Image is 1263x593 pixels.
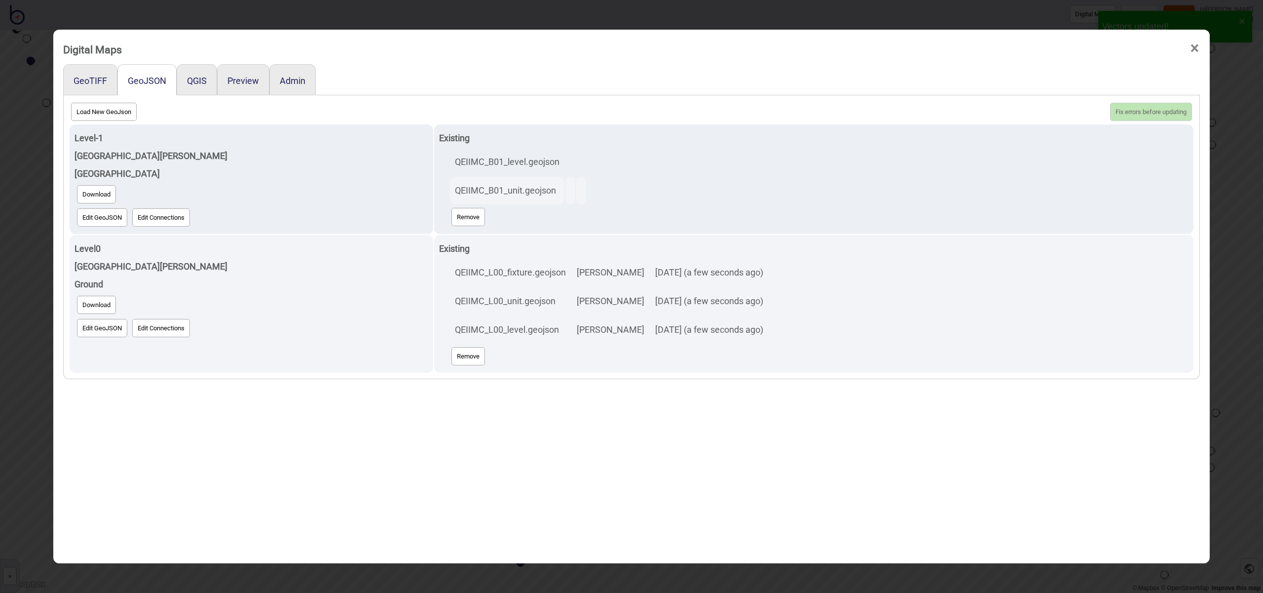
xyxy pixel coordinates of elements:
[572,259,649,286] td: [PERSON_NAME]
[187,76,207,86] button: QGIS
[1110,103,1192,121] button: Fix errors before updating
[128,76,166,86] button: GeoJSON
[130,206,192,229] a: Edit Connections
[77,296,116,314] button: Download
[74,258,428,276] div: [GEOGRAPHIC_DATA][PERSON_NAME]
[572,316,649,344] td: [PERSON_NAME]
[439,243,470,254] strong: Existing
[451,208,485,226] button: Remove
[280,76,305,86] button: Admin
[71,103,137,121] button: Load New GeoJson
[130,316,192,340] a: Edit Connections
[450,177,564,204] td: QEIIMC_B01_unit.geojson
[450,287,571,315] td: QEIIMC_L00_unit.geojson
[450,148,564,176] td: QEIIMC_B01_level.geojson
[74,240,428,258] div: Level 0
[74,276,428,293] div: Ground
[650,259,768,286] td: [DATE] (a few seconds ago)
[650,287,768,315] td: [DATE] (a few seconds ago)
[1189,32,1200,65] span: ×
[227,76,259,86] button: Preview
[450,316,571,344] td: QEIIMC_L00_level.geojson
[450,259,571,286] td: QEIIMC_L00_fixture.geojson
[132,319,190,337] button: Edit Connections
[74,147,428,165] div: [GEOGRAPHIC_DATA][PERSON_NAME]
[77,319,127,337] button: Edit GeoJSON
[74,76,107,86] button: GeoTIFF
[650,316,768,344] td: [DATE] (a few seconds ago)
[132,208,190,227] button: Edit Connections
[77,208,127,227] button: Edit GeoJSON
[63,39,122,60] div: Digital Maps
[77,185,116,203] button: Download
[439,133,470,143] strong: Existing
[451,347,485,365] button: Remove
[74,165,428,183] div: [GEOGRAPHIC_DATA]
[572,287,649,315] td: [PERSON_NAME]
[74,129,428,147] div: Level -1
